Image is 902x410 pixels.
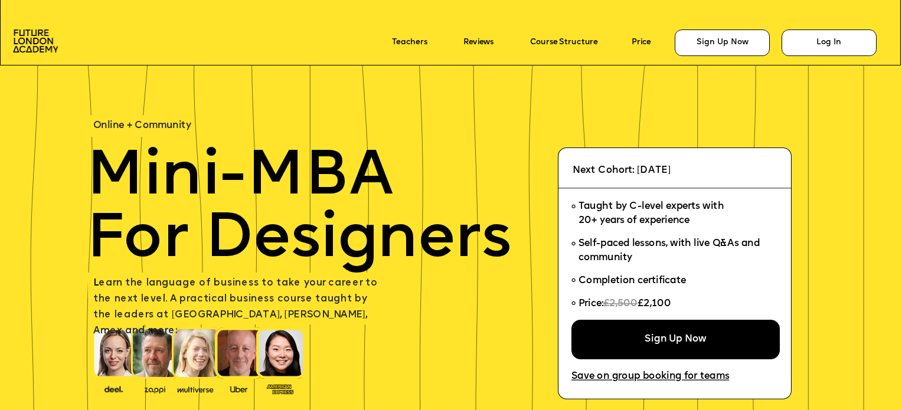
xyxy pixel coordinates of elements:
span: Price: [579,299,603,308]
span: Online + Community [93,122,191,131]
a: Reviews [463,38,494,47]
img: image-388f4489-9820-4c53-9b08-f7df0b8d4ae2.png [96,383,132,394]
img: image-99cff0b2-a396-4aab-8550-cf4071da2cb9.png [221,383,257,393]
span: Completion certificate [579,275,686,285]
span: Self-paced lessons, with live Q&As and community [579,239,763,263]
img: image-aac980e9-41de-4c2d-a048-f29dd30a0068.png [13,29,58,53]
span: £2,500 [603,299,638,308]
span: Next Cohort: [DATE] [573,166,671,175]
img: image-b7d05013-d886-4065-8d38-3eca2af40620.png [174,383,217,394]
img: image-93eab660-639c-4de6-957c-4ae039a0235a.png [263,382,298,395]
a: Save on group booking for teams [571,372,729,382]
span: For Designers [86,209,511,272]
a: Price [632,38,651,47]
span: Mini-MBA [86,147,394,209]
span: £2,100 [638,299,671,308]
span: L [93,279,99,288]
span: earn the language of business to take your career to the next level. A practical business course ... [93,279,380,336]
span: Taught by C-level experts with 20+ years of experience [579,202,724,225]
img: image-b2f1584c-cbf7-4a77-bbe0-f56ae6ee31f2.png [138,383,173,393]
a: Teachers [392,38,427,47]
a: Course Structure [530,38,598,47]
